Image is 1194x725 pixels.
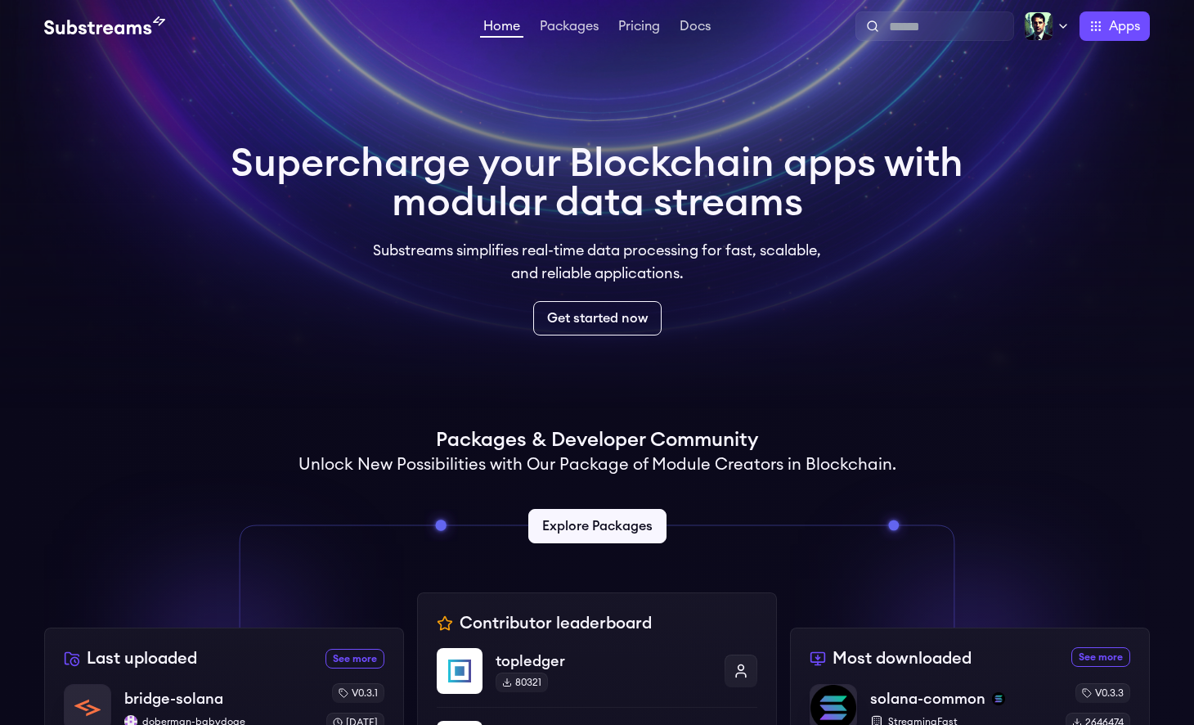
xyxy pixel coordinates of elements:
[436,427,758,453] h1: Packages & Developer Community
[496,673,548,692] div: 80321
[437,648,757,707] a: topledgertopledger80321
[44,16,165,36] img: Substream's logo
[437,648,483,694] img: topledger
[298,453,896,476] h2: Unlock New Possibilities with Our Package of Module Creators in Blockchain.
[536,20,602,36] a: Packages
[124,687,223,710] p: bridge-solana
[496,650,711,673] p: topledger
[1109,16,1140,36] span: Apps
[231,144,963,223] h1: Supercharge your Blockchain apps with modular data streams
[1071,647,1130,667] a: See more most downloaded packages
[332,683,384,703] div: v0.3.1
[480,20,523,38] a: Home
[1075,683,1130,703] div: v0.3.3
[870,687,985,710] p: solana-common
[528,509,667,543] a: Explore Packages
[1024,11,1053,41] img: Profile
[325,649,384,669] a: See more recently uploaded packages
[361,239,833,285] p: Substreams simplifies real-time data processing for fast, scalable, and reliable applications.
[676,20,714,36] a: Docs
[533,301,662,335] a: Get started now
[615,20,663,36] a: Pricing
[992,692,1005,705] img: solana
